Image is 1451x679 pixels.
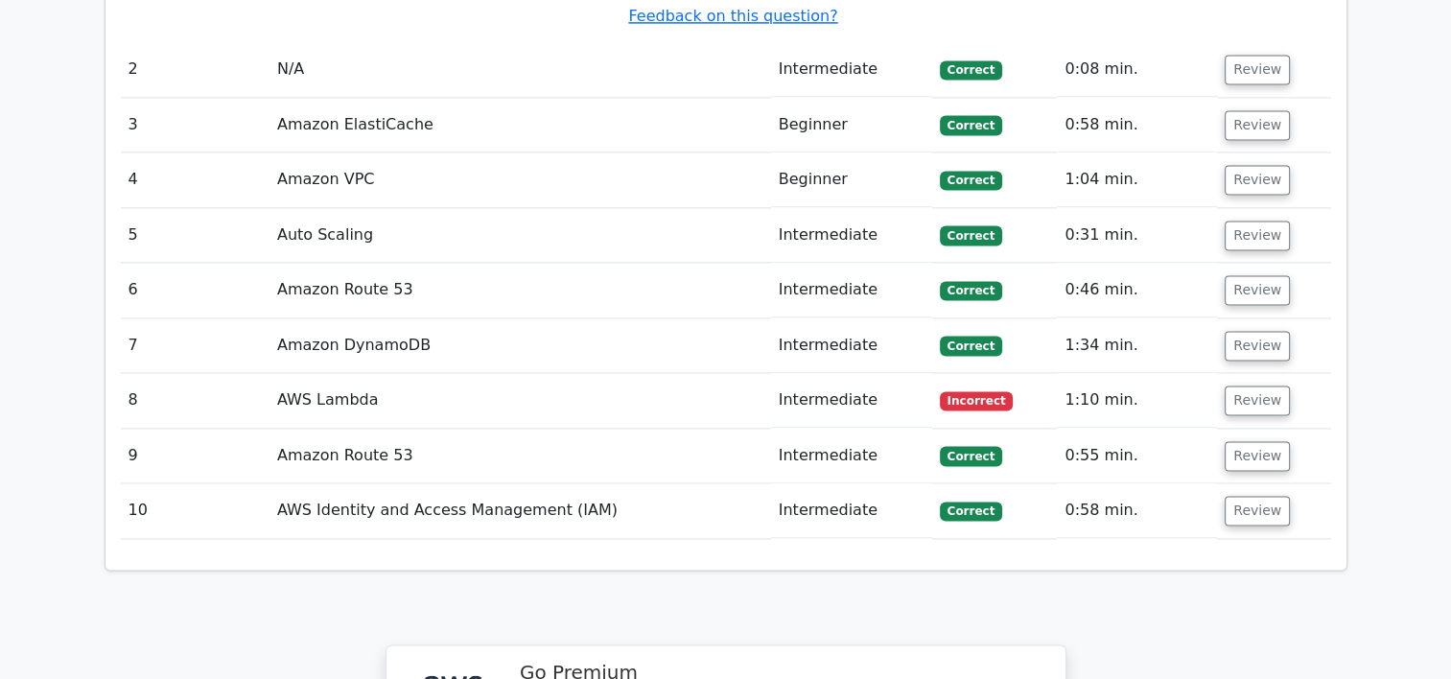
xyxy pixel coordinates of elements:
td: 7 [121,318,269,373]
td: Amazon ElastiCache [269,98,771,152]
td: Intermediate [771,42,932,97]
td: Amazon VPC [269,152,771,207]
span: Incorrect [940,391,1014,410]
td: Amazon Route 53 [269,263,771,317]
td: Intermediate [771,429,932,483]
td: Intermediate [771,373,932,428]
td: 0:31 min. [1057,208,1217,263]
button: Review [1225,221,1290,250]
td: Intermediate [771,318,932,373]
button: Review [1225,55,1290,84]
td: 4 [121,152,269,207]
td: 0:08 min. [1057,42,1217,97]
button: Review [1225,441,1290,471]
td: 1:04 min. [1057,152,1217,207]
td: 0:46 min. [1057,263,1217,317]
td: 2 [121,42,269,97]
span: Correct [940,336,1002,355]
td: 1:34 min. [1057,318,1217,373]
td: Amazon Route 53 [269,429,771,483]
button: Review [1225,496,1290,526]
td: 8 [121,373,269,428]
span: Correct [940,281,1002,300]
span: Correct [940,60,1002,80]
td: 0:58 min. [1057,483,1217,538]
button: Review [1225,275,1290,305]
td: Intermediate [771,483,932,538]
td: Intermediate [771,263,932,317]
a: Feedback on this question? [628,7,837,25]
td: 0:55 min. [1057,429,1217,483]
td: Beginner [771,98,932,152]
td: 1:10 min. [1057,373,1217,428]
td: AWS Identity and Access Management (IAM) [269,483,771,538]
td: 9 [121,429,269,483]
td: 6 [121,263,269,317]
td: 0:58 min. [1057,98,1217,152]
span: Correct [940,171,1002,190]
button: Review [1225,165,1290,195]
button: Review [1225,386,1290,415]
td: Amazon DynamoDB [269,318,771,373]
td: 5 [121,208,269,263]
td: 3 [121,98,269,152]
td: N/A [269,42,771,97]
span: Correct [940,115,1002,134]
td: 10 [121,483,269,538]
button: Review [1225,110,1290,140]
td: Intermediate [771,208,932,263]
td: Auto Scaling [269,208,771,263]
span: Correct [940,446,1002,465]
td: AWS Lambda [269,373,771,428]
span: Correct [940,225,1002,245]
td: Beginner [771,152,932,207]
button: Review [1225,331,1290,361]
span: Correct [940,502,1002,521]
